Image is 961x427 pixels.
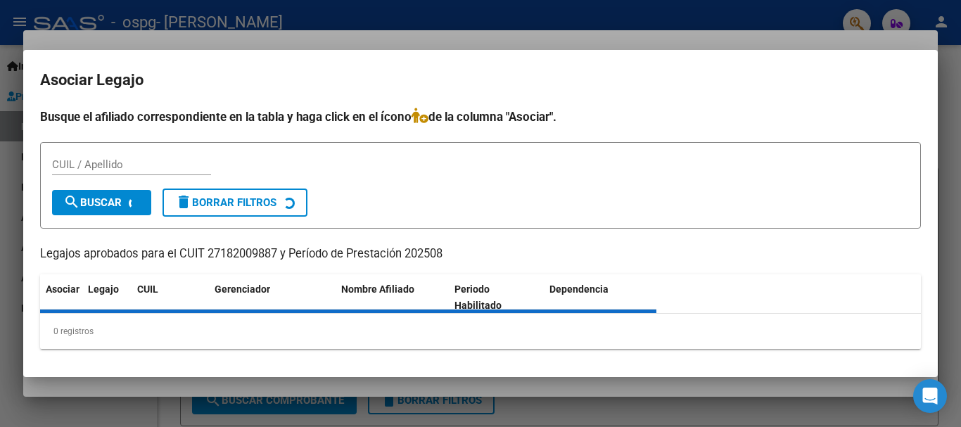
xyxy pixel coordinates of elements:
datatable-header-cell: Periodo Habilitado [449,274,544,321]
mat-icon: search [63,193,80,210]
datatable-header-cell: Asociar [40,274,82,321]
span: CUIL [137,283,158,295]
span: Legajo [88,283,119,295]
h2: Asociar Legajo [40,67,921,94]
span: Gerenciador [215,283,270,295]
span: Borrar Filtros [175,196,276,209]
span: Dependencia [549,283,609,295]
datatable-header-cell: CUIL [132,274,209,321]
span: Asociar [46,283,79,295]
h4: Busque el afiliado correspondiente en la tabla y haga click en el ícono de la columna "Asociar". [40,108,921,126]
datatable-header-cell: Nombre Afiliado [336,274,449,321]
datatable-header-cell: Legajo [82,274,132,321]
span: Nombre Afiliado [341,283,414,295]
datatable-header-cell: Gerenciador [209,274,336,321]
datatable-header-cell: Dependencia [544,274,657,321]
span: Periodo Habilitado [454,283,502,311]
button: Buscar [52,190,151,215]
div: 0 registros [40,314,921,349]
p: Legajos aprobados para el CUIT 27182009887 y Período de Prestación 202508 [40,246,921,263]
span: Buscar [63,196,122,209]
div: Open Intercom Messenger [913,379,947,413]
mat-icon: delete [175,193,192,210]
button: Borrar Filtros [163,189,307,217]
